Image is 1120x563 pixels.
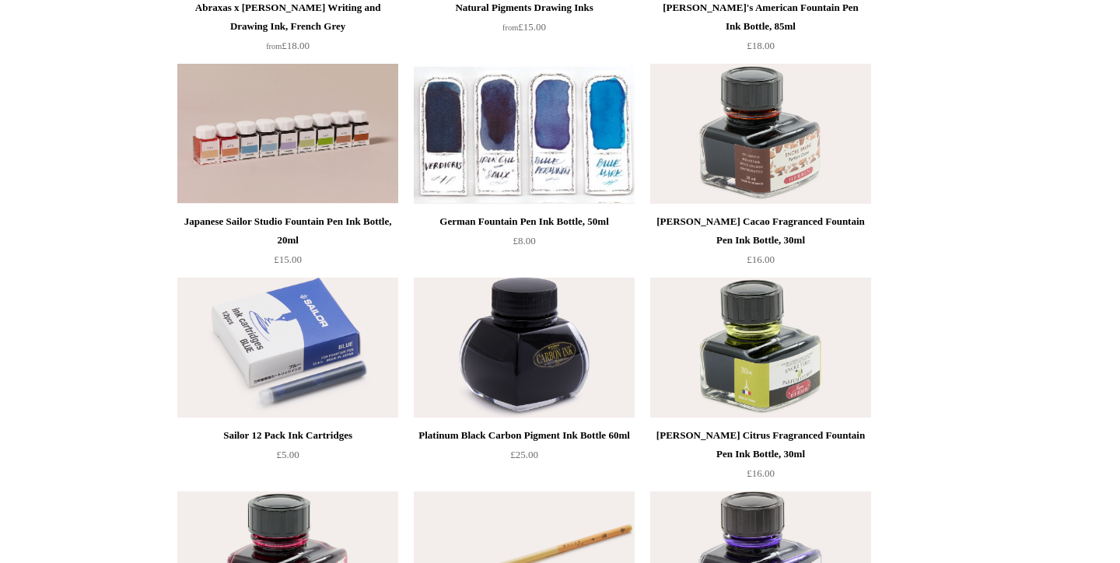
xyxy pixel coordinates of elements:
a: Platinum Black Carbon Pigment Ink Bottle 60ml Platinum Black Carbon Pigment Ink Bottle 60ml [414,278,635,418]
a: Sailor 12 Pack Ink Cartridges Sailor 12 Pack Ink Cartridges [177,278,398,418]
div: Platinum Black Carbon Pigment Ink Bottle 60ml [418,426,631,445]
img: Herbin Cacao Fragranced Fountain Pen Ink Bottle, 30ml [650,64,871,204]
span: £25.00 [510,449,538,460]
span: £18.00 [747,40,775,51]
div: German Fountain Pen Ink Bottle, 50ml [418,212,631,231]
div: [PERSON_NAME] Cacao Fragranced Fountain Pen Ink Bottle, 30ml [654,212,867,250]
img: Sailor 12 Pack Ink Cartridges [177,278,398,418]
a: Platinum Black Carbon Pigment Ink Bottle 60ml £25.00 [414,426,635,490]
a: German Fountain Pen Ink Bottle, 50ml German Fountain Pen Ink Bottle, 50ml [414,64,635,204]
span: £15.00 [274,254,302,265]
a: Sailor 12 Pack Ink Cartridges £5.00 [177,426,398,490]
span: £5.00 [276,449,299,460]
div: [PERSON_NAME] Citrus Fragranced Fountain Pen Ink Bottle, 30ml [654,426,867,463]
a: Japanese Sailor Studio Fountain Pen Ink Bottle, 20ml £15.00 [177,212,398,276]
span: £18.00 [266,40,310,51]
a: Japanese Sailor Studio Fountain Pen Ink Bottle, 20ml Japanese Sailor Studio Fountain Pen Ink Bott... [177,64,398,204]
a: Herbin Citrus Fragranced Fountain Pen Ink Bottle, 30ml Herbin Citrus Fragranced Fountain Pen Ink ... [650,278,871,418]
img: Japanese Sailor Studio Fountain Pen Ink Bottle, 20ml [177,64,398,204]
div: Japanese Sailor Studio Fountain Pen Ink Bottle, 20ml [181,212,394,250]
span: £8.00 [513,235,535,247]
img: Herbin Citrus Fragranced Fountain Pen Ink Bottle, 30ml [650,278,871,418]
span: £16.00 [747,467,775,479]
a: [PERSON_NAME] Citrus Fragranced Fountain Pen Ink Bottle, 30ml £16.00 [650,426,871,490]
span: from [266,42,282,51]
img: Platinum Black Carbon Pigment Ink Bottle 60ml [414,278,635,418]
a: [PERSON_NAME] Cacao Fragranced Fountain Pen Ink Bottle, 30ml £16.00 [650,212,871,276]
img: German Fountain Pen Ink Bottle, 50ml [414,64,635,204]
a: Herbin Cacao Fragranced Fountain Pen Ink Bottle, 30ml Herbin Cacao Fragranced Fountain Pen Ink Bo... [650,64,871,204]
span: £16.00 [747,254,775,265]
span: from [502,23,518,32]
a: German Fountain Pen Ink Bottle, 50ml £8.00 [414,212,635,276]
span: £15.00 [502,21,546,33]
div: Sailor 12 Pack Ink Cartridges [181,426,394,445]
